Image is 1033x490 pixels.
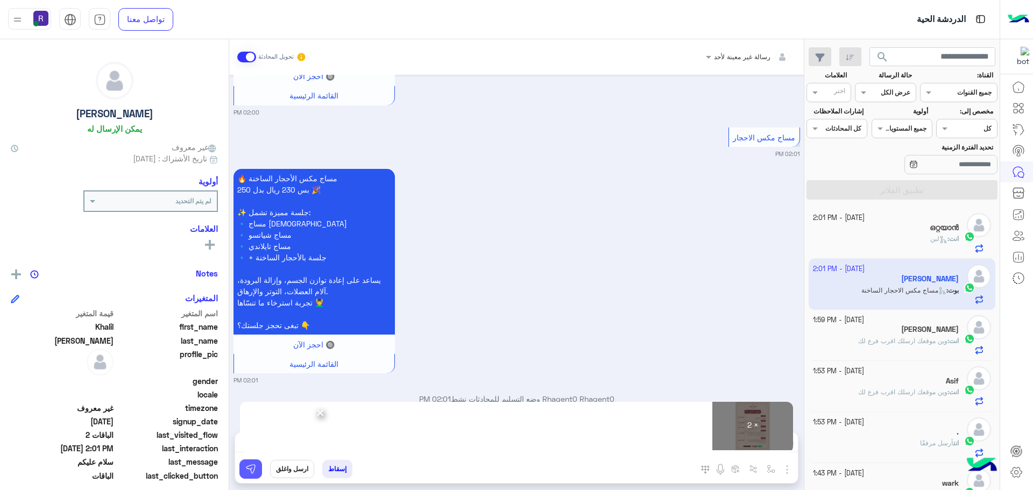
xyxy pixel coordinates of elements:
[749,465,758,473] img: Trigger scenario
[974,12,987,26] img: tab
[11,470,114,481] span: الباقات
[701,465,710,474] img: make a call
[930,235,947,243] span: لبن
[808,106,863,116] label: إشارات الملاحظات
[813,417,864,428] small: [DATE] - 1:53 PM
[133,153,207,164] span: تاريخ الأشتراك : [DATE]
[967,366,991,390] img: defaultAdmin.png
[964,231,975,242] img: WhatsApp
[87,349,114,375] img: defaultAdmin.png
[196,268,218,278] h6: Notes
[947,388,959,396] b: :
[116,335,218,346] span: last_name
[946,377,959,386] h5: Asif
[172,141,218,153] span: غير معروف
[808,70,847,80] label: العلامات
[714,53,770,61] span: رسالة غير معينة لأحد
[901,325,959,334] h5: ابو حسين الخولاني
[11,443,114,454] span: 2025-09-30T11:01:03.3816042Z
[813,366,864,377] small: [DATE] - 1:53 PM
[834,86,847,98] div: اختر
[953,439,959,447] span: انت
[234,393,800,404] p: Rhagent0 Rhagent0 وضع التسليم للمحادثات نشط
[11,321,114,332] span: Khalil
[11,13,24,26] img: profile
[712,402,793,450] div: × 2
[957,428,959,437] h5: .
[293,72,335,81] span: 🔘 احجز الآن
[33,11,48,26] img: userImage
[813,468,864,479] small: [DATE] - 1:43 PM
[873,106,928,116] label: أولوية
[96,62,133,99] img: defaultAdmin.png
[30,270,39,279] img: notes
[234,108,259,117] small: 02:00 PM
[967,213,991,237] img: defaultAdmin.png
[245,464,256,474] img: send message
[11,308,114,319] span: قيمة المتغير
[873,143,993,152] label: تحديد الفترة الزمنية
[949,388,959,396] span: انت
[917,12,966,27] p: الدردشة الحية
[11,335,114,346] span: Alanzi
[858,337,947,345] span: وين موقعك ارسلك اقرب فرع لك
[714,463,727,476] img: send voice note
[762,460,780,478] button: select flow
[322,460,352,478] button: إسقاط
[118,8,173,31] a: تواصل معنا
[858,388,947,396] span: وين موقعك ارسلك اقرب فرع لك
[806,180,997,200] button: تطبيق الفلاتر
[270,460,314,478] button: ارسل واغلق
[1008,8,1029,31] img: Logo
[813,213,865,223] small: [DATE] - 2:01 PM
[94,13,106,26] img: tab
[116,429,218,441] span: last_visited_flow
[964,436,975,446] img: WhatsApp
[938,106,993,116] label: مخصص إلى:
[116,349,218,373] span: profile_pic
[967,315,991,339] img: defaultAdmin.png
[745,460,762,478] button: Trigger scenario
[11,375,114,387] span: null
[733,133,795,142] span: مساج مكس الاحجار
[1010,47,1029,66] img: 322853014244696
[289,91,338,100] span: القائمة الرئيسية
[813,315,864,325] small: [DATE] - 1:59 PM
[869,47,896,70] button: search
[199,176,218,186] h6: أولوية
[942,479,959,488] h5: wark
[185,293,218,303] h6: المتغيرات
[11,224,218,233] h6: العلامات
[289,359,338,368] span: القائمة الرئيسية
[293,340,335,349] span: 🔘 احجز الآن
[947,235,959,243] b: :
[315,400,326,424] span: ×
[89,8,110,31] a: tab
[967,417,991,442] img: defaultAdmin.png
[964,333,975,344] img: WhatsApp
[11,402,114,414] span: غير معروف
[116,416,218,427] span: signup_date
[11,269,21,279] img: add
[116,375,218,387] span: gender
[419,394,451,403] span: 02:01 PM
[920,439,953,447] span: أرسل مرفقًا
[857,70,912,80] label: حالة الرسالة
[76,108,153,120] h5: [PERSON_NAME]
[727,460,745,478] button: create order
[922,70,994,80] label: القناة:
[930,223,959,232] h5: ഒറ്റയാൻ
[116,443,218,454] span: last_interaction
[64,13,76,26] img: tab
[116,402,218,414] span: timezone
[11,416,114,427] span: 2025-09-30T10:11:25.271Z
[11,389,114,400] span: null
[234,169,395,335] p: 30/9/2025, 2:01 PM
[767,465,775,473] img: select flow
[116,456,218,467] span: last_message
[11,456,114,467] span: سلام عليكم
[116,470,218,481] span: last_clicked_button
[963,447,1001,485] img: hulul-logo.png
[234,376,258,385] small: 02:01 PM
[258,53,294,61] small: تحويل المحادثة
